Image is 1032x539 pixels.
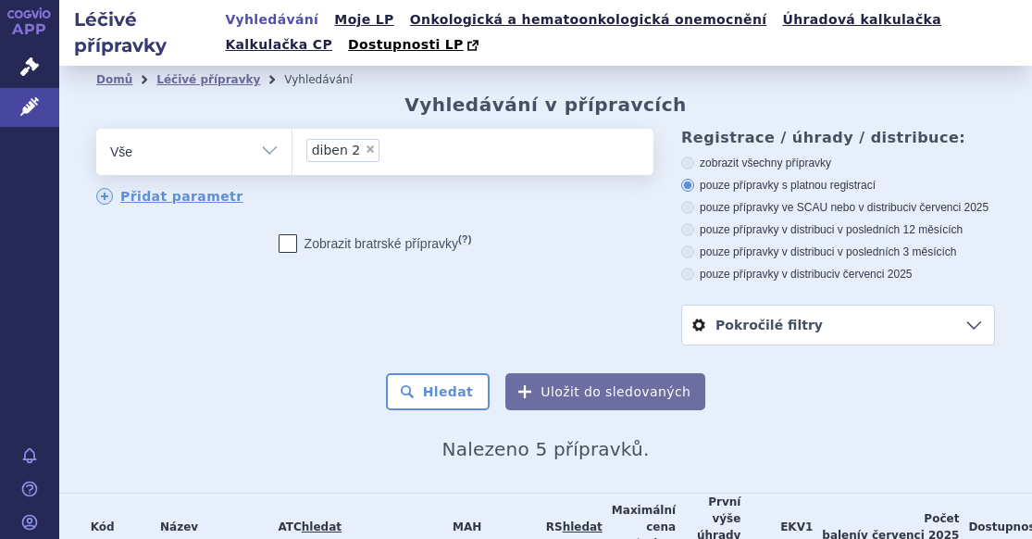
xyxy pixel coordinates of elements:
a: Pokročilé filtry [682,306,994,345]
label: Zobrazit bratrské přípravky [279,234,472,253]
button: Uložit do sledovaných [505,373,705,410]
a: Úhradová kalkulačka [777,7,947,32]
a: hledat [563,520,603,533]
a: Kalkulačka CP [219,32,338,57]
a: hledat [302,520,342,533]
input: diben 2 [385,138,395,161]
label: pouze přípravky s platnou registrací [681,178,995,193]
span: Nalezeno 5 přípravků. [442,438,650,460]
a: Léčivé přípravky [156,73,260,86]
a: Vyhledávání [219,7,324,32]
span: v červenci 2025 [911,201,988,214]
label: pouze přípravky v distribuci v posledních 3 měsících [681,244,995,259]
li: Vyhledávání [284,66,377,94]
span: × [365,144,376,155]
label: zobrazit všechny přípravky [681,156,995,170]
abbr: (?) [458,233,471,245]
a: Moje LP [329,7,399,32]
button: Hledat [386,373,491,410]
span: diben 2 [312,144,361,157]
span: Dostupnosti LP [348,37,464,52]
label: pouze přípravky v distribuci [681,267,995,282]
label: pouze přípravky v distribuci v posledních 12 měsících [681,222,995,237]
label: pouze přípravky ve SCAU nebo v distribuci [681,200,995,215]
a: Přidat parametr [96,188,243,205]
a: Onkologická a hematoonkologická onemocnění [404,7,773,32]
a: Domů [96,73,132,86]
h2: Vyhledávání v přípravcích [404,94,687,116]
h3: Registrace / úhrady / distribuce: [681,129,995,146]
a: Dostupnosti LP [342,32,488,58]
span: v červenci 2025 [834,268,912,281]
h2: Léčivé přípravky [59,6,219,58]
